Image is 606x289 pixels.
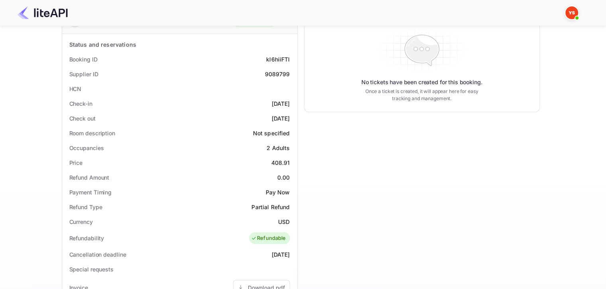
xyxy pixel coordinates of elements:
[69,40,136,49] div: Status and reservations
[69,85,82,93] div: HCN
[266,55,290,63] div: kl6hiiFTI
[69,203,102,211] div: Refund Type
[69,250,126,259] div: Cancellation deadline
[69,70,98,78] div: Supplier ID
[271,158,290,167] div: 408.91
[272,114,290,123] div: [DATE]
[69,234,104,242] div: Refundability
[69,114,96,123] div: Check out
[277,173,290,182] div: 0.00
[272,99,290,108] div: [DATE]
[251,234,286,242] div: Refundable
[272,250,290,259] div: [DATE]
[69,55,98,63] div: Booking ID
[265,70,290,78] div: 9089799
[267,144,290,152] div: 2 Adults
[251,203,290,211] div: Partial Refund
[359,88,485,102] p: Once a ticket is created, it will appear here for easy tracking and management.
[361,78,482,86] p: No tickets have been created for this booking.
[69,144,104,152] div: Occupancies
[265,188,290,196] div: Pay Now
[18,6,68,19] img: LiteAPI Logo
[69,158,83,167] div: Price
[69,99,92,108] div: Check-in
[253,129,290,137] div: Not specified
[69,218,93,226] div: Currency
[69,173,110,182] div: Refund Amount
[69,265,114,273] div: Special requests
[565,6,578,19] img: Yandex Support
[69,188,112,196] div: Payment Timing
[278,218,290,226] div: USD
[69,129,115,137] div: Room description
